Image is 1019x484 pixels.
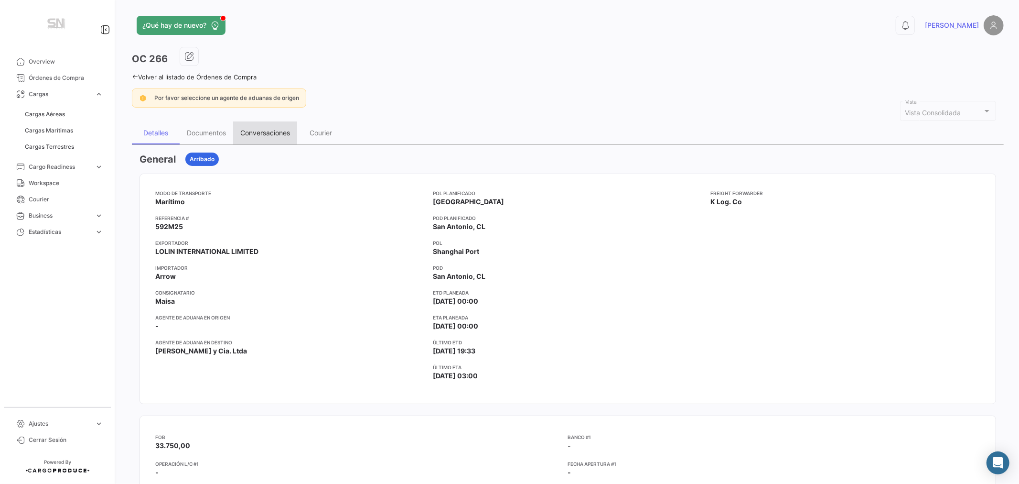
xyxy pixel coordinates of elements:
img: placeholder-user.png [984,15,1004,35]
span: [DATE] 00:00 [433,321,478,331]
app-card-info-title: Fecha Apertura #1 [568,460,981,468]
app-card-info-title: Agente de Aduana en Destino [155,339,425,346]
app-card-info-title: POD Planificado [433,214,703,222]
div: Documentos [187,129,226,137]
span: [DATE] 00:00 [433,297,478,306]
span: Cerrar Sesión [29,436,103,444]
app-card-info-title: ETD planeada [433,289,703,297]
span: expand_more [95,228,103,236]
span: San Antonio, CL [433,222,485,231]
span: Por favor seleccione un agente de aduanas de origen [154,94,299,101]
h3: OC 266 [132,52,168,66]
span: Business [29,211,91,220]
span: Marítimo [155,197,185,207]
span: Arribado [190,155,215,164]
div: Detalles [143,129,168,137]
a: Cargas Aéreas [21,107,107,121]
span: expand_more [95,90,103,99]
span: [GEOGRAPHIC_DATA] [433,197,504,207]
app-card-info-title: Último ETA [433,363,703,371]
div: Conversaciones [240,129,290,137]
span: Cargo Readiness [29,163,91,171]
a: Órdenes de Compra [8,70,107,86]
span: [PERSON_NAME] [925,21,979,30]
div: Abrir Intercom Messenger [987,451,1009,474]
span: Estadísticas [29,228,91,236]
span: Shanghai Port [433,247,479,256]
app-card-info-title: POL [433,239,703,247]
span: Courier [29,195,103,204]
a: Cargas Terrestres [21,140,107,154]
span: - [568,468,571,476]
span: 592M25 [155,222,183,231]
app-card-info-title: Banco #1 [568,433,981,441]
a: Cargas Marítimas [21,123,107,138]
span: Cargas Aéreas [25,110,65,119]
span: - [155,468,159,476]
app-card-info-title: Último ETD [433,339,703,346]
a: Overview [8,54,107,70]
app-card-info-title: Modo de Transporte [155,189,425,197]
button: ¿Qué hay de nuevo? [137,16,225,35]
app-card-info-title: Exportador [155,239,425,247]
span: Workspace [29,179,103,187]
h3: General [139,153,176,166]
span: Arrow [155,272,176,281]
span: [PERSON_NAME] y Cia. Ltda [155,346,247,356]
app-card-info-title: Consignatario [155,289,425,297]
app-card-info-title: FOB [155,433,568,441]
app-card-info-title: POL Planificado [433,189,703,197]
span: K Log. Co [710,197,742,207]
span: ¿Qué hay de nuevo? [142,21,206,30]
span: [DATE] 03:00 [433,371,478,381]
app-card-info-title: Operación L/C #1 [155,460,568,468]
div: Courier [310,129,333,137]
span: Maisa [155,297,175,306]
app-card-info-title: POD [433,264,703,272]
a: Workspace [8,175,107,191]
span: expand_more [95,163,103,171]
span: 33.750,00 [155,441,190,450]
img: Manufactura+Logo.png [33,11,81,38]
span: - [568,441,571,450]
span: Cargas Terrestres [25,143,74,151]
app-card-info-title: ETA planeada [433,314,703,321]
app-card-info-title: Agente de Aduana en Origen [155,314,425,321]
app-card-info-title: Referencia # [155,214,425,222]
span: - [155,321,159,331]
span: Ajustes [29,419,91,428]
span: LOLIN INTERNATIONAL LIMITED [155,247,258,256]
span: Órdenes de Compra [29,74,103,82]
span: Cargas [29,90,91,99]
mat-select-trigger: Vista Consolidada [905,109,961,117]
a: Volver al listado de Órdenes de Compra [132,73,257,81]
app-card-info-title: Freight Forwarder [710,189,980,197]
span: San Antonio, CL [433,272,485,281]
span: [DATE] 19:33 [433,346,475,356]
span: Cargas Marítimas [25,126,73,135]
a: Courier [8,191,107,208]
app-card-info-title: Importador [155,264,425,272]
span: Overview [29,57,103,66]
span: expand_more [95,211,103,220]
span: expand_more [95,419,103,428]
